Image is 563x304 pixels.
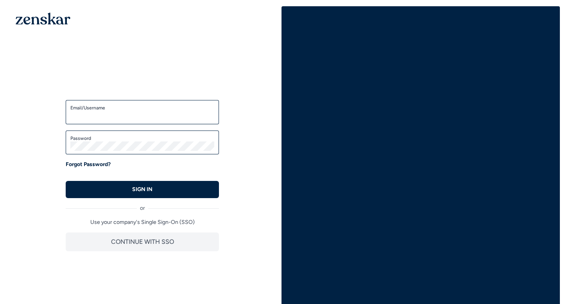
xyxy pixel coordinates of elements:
[66,181,219,198] button: SIGN IN
[66,218,219,226] p: Use your company's Single Sign-On (SSO)
[66,198,219,212] div: or
[70,135,214,141] label: Password
[132,186,152,193] p: SIGN IN
[66,232,219,251] button: CONTINUE WITH SSO
[16,13,70,25] img: 1OGAJ2xQqyY4LXKgY66KYq0eOWRCkrZdAb3gUhuVAqdWPZE9SRJmCz+oDMSn4zDLXe31Ii730ItAGKgCKgCCgCikA4Av8PJUP...
[70,105,214,111] label: Email/Username
[66,161,111,168] a: Forgot Password?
